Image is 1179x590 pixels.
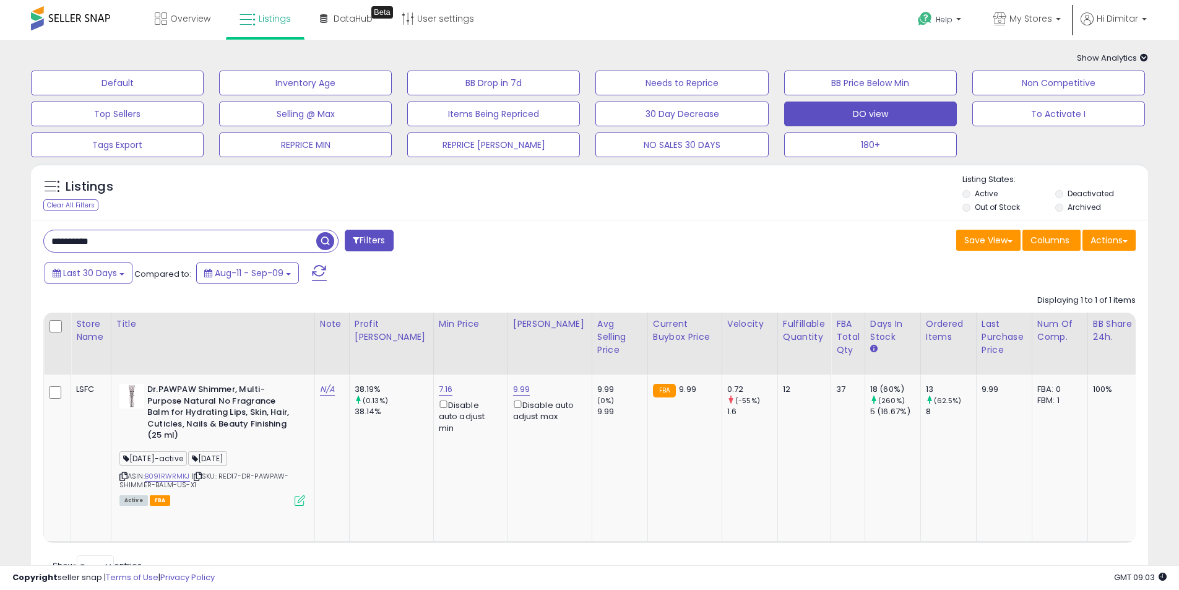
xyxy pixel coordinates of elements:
[407,71,580,95] button: BB Drop in 7d
[975,188,998,199] label: Active
[219,132,392,157] button: REPRICE MIN
[170,12,210,25] span: Overview
[439,383,453,396] a: 7.16
[76,318,106,344] div: Store Name
[679,383,696,395] span: 9.99
[513,398,582,422] div: Disable auto adjust max
[119,451,187,466] span: [DATE]-active
[1009,12,1052,25] span: My Stores
[320,318,344,331] div: Note
[12,572,215,584] div: seller snap | |
[908,2,974,40] a: Help
[134,268,191,280] span: Compared to:
[926,318,971,344] div: Ordered Items
[870,384,920,395] div: 18 (60%)
[1037,395,1078,406] div: FBM: 1
[145,471,190,482] a: B091RWRMKJ
[917,11,933,27] i: Get Help
[784,71,957,95] button: BB Price Below Min
[936,14,952,25] span: Help
[439,318,503,331] div: Min Price
[76,384,101,395] div: LSFC
[784,132,957,157] button: 180+
[597,384,647,395] div: 9.99
[972,102,1145,126] button: To Activate I
[45,262,132,284] button: Last 30 Days
[407,102,580,126] button: Items Being Repriced
[878,396,905,406] small: (260%)
[196,262,299,284] button: Aug-11 - Sep-09
[783,318,826,344] div: Fulfillable Quantity
[66,178,113,196] h5: Listings
[783,384,821,395] div: 12
[371,6,393,19] div: Tooltip anchor
[439,398,498,434] div: Disable auto adjust min
[870,406,920,417] div: 5 (16.67%)
[597,396,615,406] small: (0%)
[836,318,860,357] div: FBA Total Qty
[982,384,1022,395] div: 9.99
[160,571,215,583] a: Privacy Policy
[513,318,587,331] div: [PERSON_NAME]
[870,318,915,344] div: Days In Stock
[345,230,393,251] button: Filters
[363,396,388,406] small: (0.13%)
[12,571,58,583] strong: Copyright
[1081,12,1147,40] a: Hi Dimitar
[116,318,309,331] div: Title
[215,267,283,279] span: Aug-11 - Sep-09
[106,571,158,583] a: Terms of Use
[31,132,204,157] button: Tags Export
[1114,571,1167,583] span: 2025-10-10 09:03 GMT
[653,384,676,397] small: FBA
[320,383,335,396] a: N/A
[119,471,289,490] span: | SKU: RED17-DR-PAWPAW-SHIMMER-BALM-US-X1
[934,396,961,406] small: (62.5%)
[1097,12,1138,25] span: Hi Dimitar
[53,560,142,571] span: Show: entries
[1093,318,1138,344] div: BB Share 24h.
[962,174,1148,186] p: Listing States:
[1037,318,1082,344] div: Num of Comp.
[784,102,957,126] button: DO view
[597,406,647,417] div: 9.99
[355,406,433,417] div: 38.14%
[355,384,433,395] div: 38.19%
[1082,230,1136,251] button: Actions
[735,396,760,406] small: (-55%)
[513,383,530,396] a: 9.99
[147,384,298,445] b: Dr.PAWPAW Shimmer, Multi-Purpose Natural No Fragrance Balm for Hydrating Lips, Skin, Hair, Cuticl...
[119,384,305,505] div: ASIN:
[188,451,227,466] span: [DATE]
[119,384,144,409] img: 31zPZy4CiCS._SL40_.jpg
[1077,52,1148,64] span: Show Analytics
[1030,234,1069,246] span: Columns
[334,12,373,25] span: DataHub
[150,495,171,506] span: FBA
[355,318,428,344] div: Profit [PERSON_NAME]
[926,384,976,395] div: 13
[407,132,580,157] button: REPRICE [PERSON_NAME]
[727,384,777,395] div: 0.72
[727,318,772,331] div: Velocity
[1093,384,1134,395] div: 100%
[595,132,768,157] button: NO SALES 30 DAYS
[1068,188,1114,199] label: Deactivated
[31,71,204,95] button: Default
[595,71,768,95] button: Needs to Reprice
[982,318,1027,357] div: Last Purchase Price
[926,406,976,417] div: 8
[975,202,1020,212] label: Out of Stock
[836,384,855,395] div: 37
[595,102,768,126] button: 30 Day Decrease
[43,199,98,211] div: Clear All Filters
[972,71,1145,95] button: Non Competitive
[597,318,642,357] div: Avg Selling Price
[219,102,392,126] button: Selling @ Max
[219,71,392,95] button: Inventory Age
[653,318,717,344] div: Current Buybox Price
[870,344,878,355] small: Days In Stock.
[727,406,777,417] div: 1.6
[119,495,148,506] span: All listings currently available for purchase on Amazon
[1037,295,1136,306] div: Displaying 1 to 1 of 1 items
